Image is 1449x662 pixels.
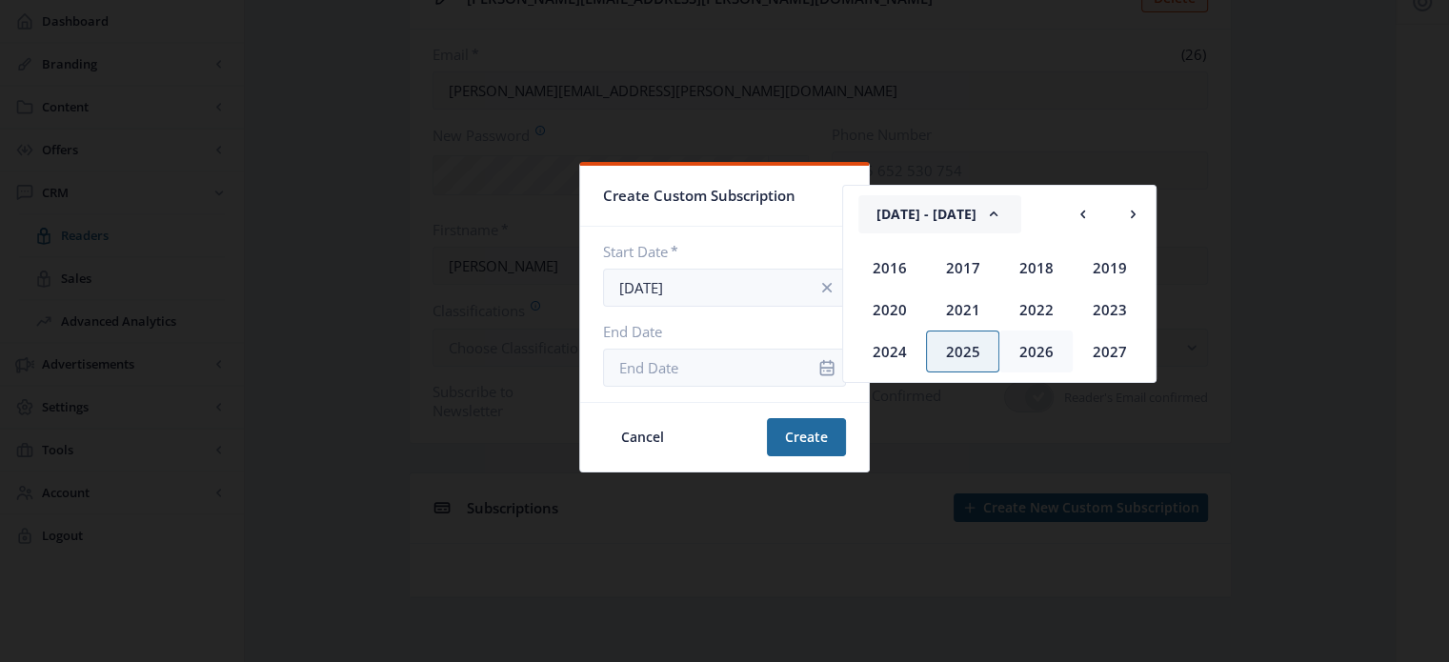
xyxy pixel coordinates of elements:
button: info [808,269,846,307]
input: End Date [603,349,846,387]
div: 2025 [926,331,999,372]
button: Create [767,418,846,456]
div: 2019 [1073,247,1146,289]
div: 2017 [926,247,999,289]
button: [DATE] - [DATE] [858,195,1021,233]
div: 2022 [999,289,1073,331]
div: 2023 [1073,289,1146,331]
div: 2024 [853,331,926,372]
span: Create Custom Subscription [603,181,795,211]
div: 2016 [853,247,926,289]
button: Cancel [603,418,682,456]
div: 2027 [1073,331,1146,372]
input: Start Date [603,269,846,307]
label: Start Date [603,242,831,261]
nb-icon: info [817,358,836,377]
nb-icon: info [817,278,836,297]
div: 2018 [999,247,1073,289]
div: 2020 [853,289,926,331]
div: 2026 [999,331,1073,372]
label: End Date [603,322,831,341]
div: 2021 [926,289,999,331]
